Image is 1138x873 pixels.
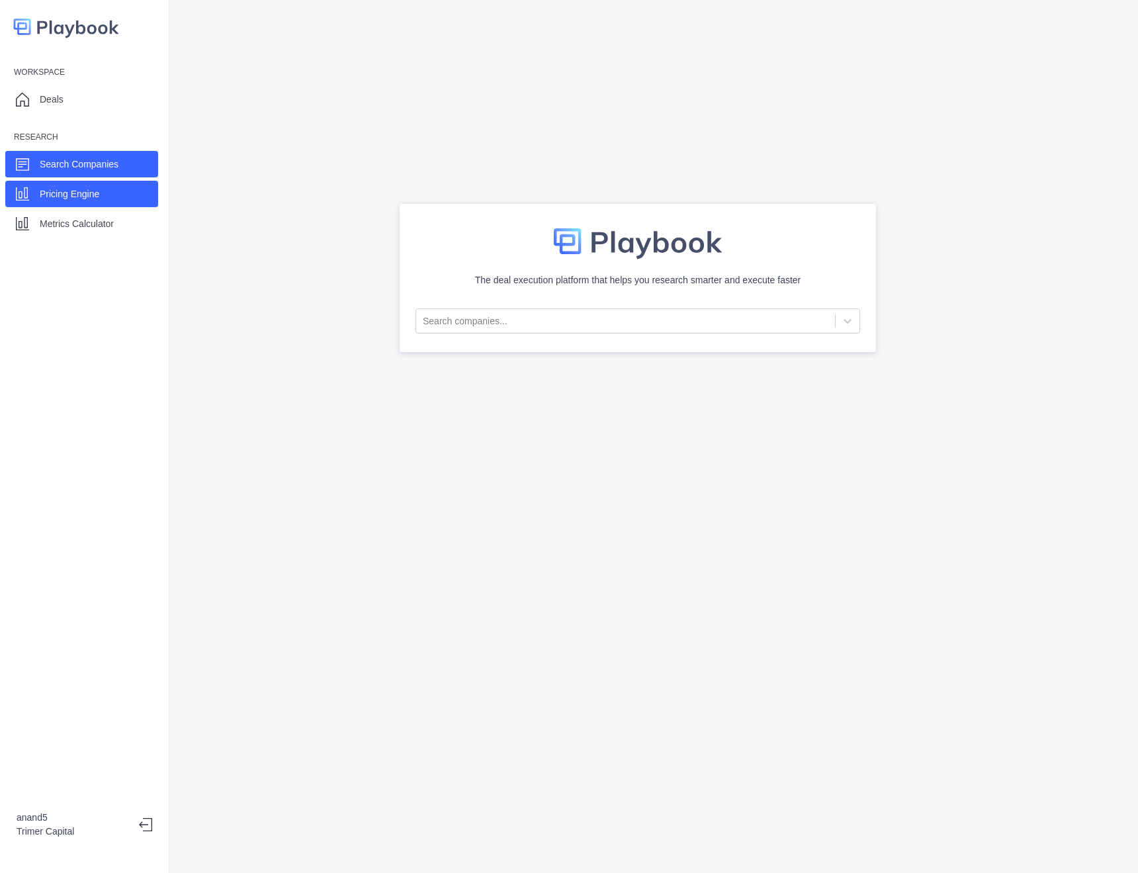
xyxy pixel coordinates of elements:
img: logo-colored [13,13,119,40]
p: The deal execution platform that helps you research smarter and execute faster [475,273,801,287]
p: anand5 [17,811,128,825]
img: logo-colored [553,220,722,263]
p: Trimer Capital [17,825,128,839]
p: Pricing Engine [40,187,99,201]
p: Metrics Calculator [40,217,114,231]
p: Search Companies [40,158,118,171]
p: Deals [40,93,64,107]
